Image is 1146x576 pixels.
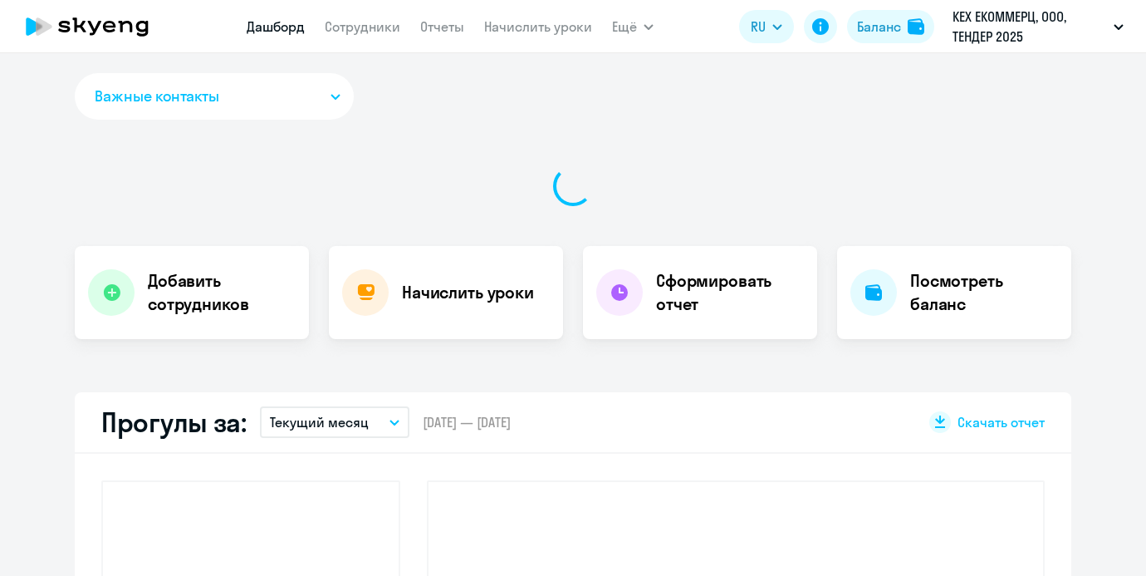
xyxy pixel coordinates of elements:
h4: Сформировать отчет [656,269,804,316]
p: КЕХ ЕКОММЕРЦ, ООО, ТЕНДЕР 2025 [953,7,1107,47]
span: Ещё [612,17,637,37]
h4: Начислить уроки [402,281,534,304]
button: RU [739,10,794,43]
button: Балансbalance [847,10,934,43]
a: Начислить уроки [484,18,592,35]
button: КЕХ ЕКОММЕРЦ, ООО, ТЕНДЕР 2025 [944,7,1132,47]
img: balance [908,18,924,35]
p: Текущий месяц [270,412,369,432]
h2: Прогулы за: [101,406,247,439]
h4: Добавить сотрудников [148,269,296,316]
a: Сотрудники [325,18,400,35]
button: Ещё [612,10,654,43]
span: Важные контакты [95,86,219,107]
div: Баланс [857,17,901,37]
h4: Посмотреть баланс [910,269,1058,316]
a: Отчеты [420,18,464,35]
button: Текущий месяц [260,406,409,438]
span: [DATE] — [DATE] [423,413,511,431]
span: RU [751,17,766,37]
button: Важные контакты [75,73,354,120]
a: Дашборд [247,18,305,35]
span: Скачать отчет [957,413,1045,431]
